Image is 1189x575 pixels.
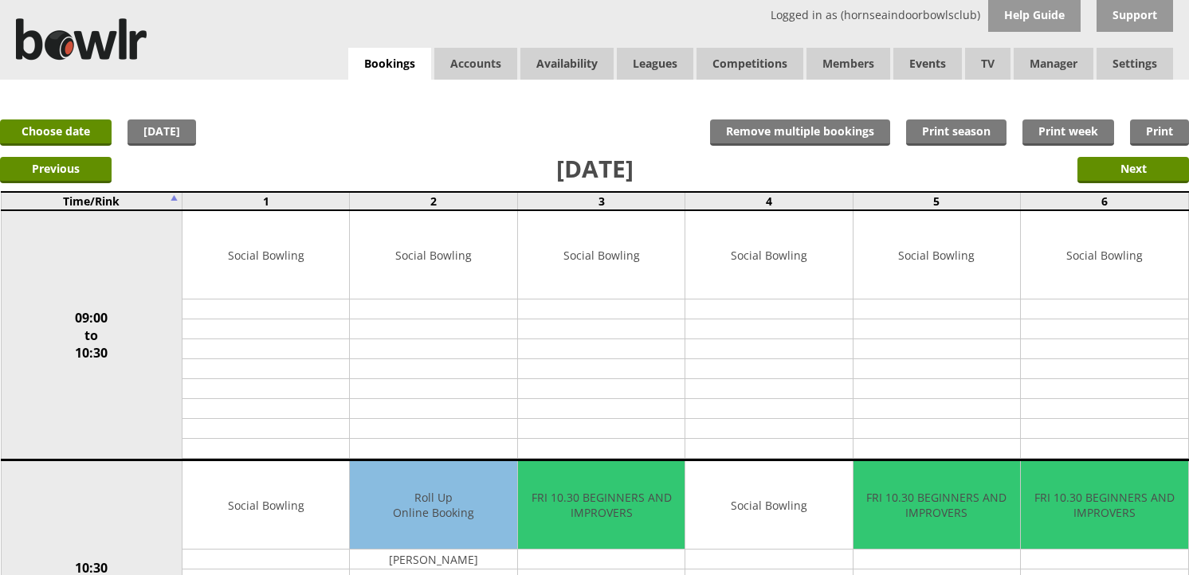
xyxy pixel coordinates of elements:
span: Manager [1014,48,1093,80]
td: Roll Up Online Booking [350,461,516,550]
a: Leagues [617,48,693,80]
td: Social Bowling [350,211,516,299]
a: Print season [906,119,1007,146]
td: 5 [853,192,1020,210]
td: 3 [517,192,685,210]
td: Social Bowling [182,461,349,550]
td: 09:00 to 10:30 [1,210,182,460]
input: Next [1077,157,1189,183]
td: 2 [350,192,517,210]
a: [DATE] [128,119,196,146]
td: Social Bowling [1021,211,1187,299]
a: Events [893,48,962,80]
a: Print [1130,119,1189,146]
span: Accounts [434,48,517,80]
td: 6 [1021,192,1188,210]
td: Social Bowling [518,211,685,299]
a: Print week [1022,119,1114,146]
td: 4 [685,192,853,210]
td: Social Bowling [685,211,852,299]
td: 1 [182,192,350,210]
span: Members [806,48,890,80]
td: FRI 10.30 BEGINNERS AND IMPROVERS [1021,461,1187,550]
span: Settings [1097,48,1173,80]
td: FRI 10.30 BEGINNERS AND IMPROVERS [853,461,1020,550]
td: Social Bowling [853,211,1020,299]
td: [PERSON_NAME] [350,550,516,569]
a: Bookings [348,48,431,80]
td: Social Bowling [685,461,852,550]
a: Competitions [697,48,803,80]
td: FRI 10.30 BEGINNERS AND IMPROVERS [518,461,685,550]
span: TV [965,48,1010,80]
a: Availability [520,48,614,80]
td: Social Bowling [182,211,349,299]
td: Time/Rink [1,192,182,210]
input: Remove multiple bookings [710,119,890,146]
